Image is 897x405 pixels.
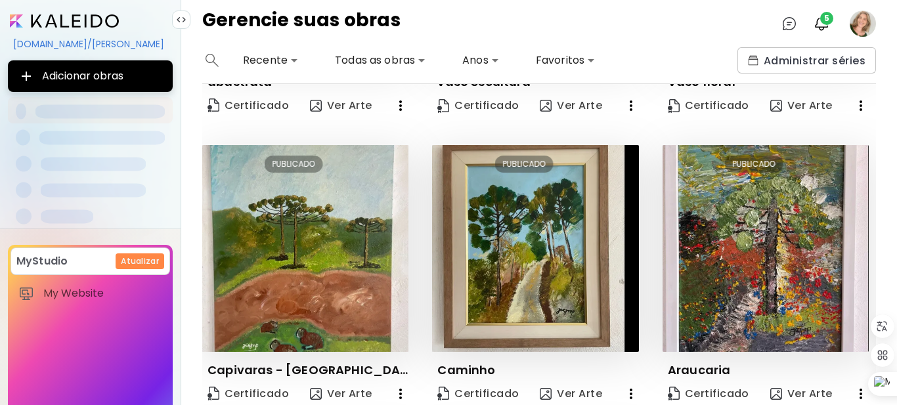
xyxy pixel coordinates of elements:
h4: Gerencie suas obras [202,11,401,37]
span: Ver Arte [540,387,602,401]
img: collections [748,55,758,66]
span: Ver Arte [770,98,833,113]
img: view-art [310,388,322,400]
a: CertificateCertificado [663,93,755,119]
div: Recente [238,50,303,71]
span: Certificado [208,97,289,115]
span: Ver Arte [310,98,372,114]
span: Certificado [437,387,519,401]
h6: Atualizar [121,255,159,267]
button: collectionsAdministrar séries [737,47,876,74]
img: Certificate [437,99,449,113]
div: Favoritos [531,50,600,71]
img: view-art [540,100,552,112]
img: thumbnail [202,145,408,351]
button: view-artVer Arte [535,93,607,119]
img: Certificate [208,98,219,112]
span: Certificado [668,98,749,113]
div: PUBLICADO [494,156,553,173]
div: Todas as obras [330,50,431,71]
div: Anos [457,50,504,71]
span: Ver Arte [310,387,372,401]
a: itemMy Website [11,280,170,307]
span: Administrar séries [748,54,865,68]
button: view-artVer Arte [765,93,838,119]
img: view-art [770,100,782,112]
img: Certificate [437,387,449,400]
div: PUBLICADO [265,156,323,173]
span: My Website [43,287,162,300]
button: view-artVer Arte [305,93,378,119]
img: thumbnail [432,145,638,351]
img: view-art [310,100,322,112]
img: collapse [176,14,186,25]
button: bellIcon5 [810,12,833,35]
p: Caminho [437,362,495,378]
a: CertificateCertificado [432,93,524,119]
img: search [206,54,219,67]
img: Certificate [668,387,680,400]
p: MyStudio [16,253,68,269]
div: PUBLICADO [725,156,783,173]
img: Certificate [668,99,680,113]
span: 5 [820,12,833,25]
span: Certificado [437,98,519,113]
img: view-art [540,388,552,400]
div: [DOMAIN_NAME]/[PERSON_NAME] [8,33,173,55]
span: Ver Arte [540,98,602,113]
img: Certificate [208,387,219,400]
img: item [18,286,34,301]
p: Araucaria [668,362,731,378]
p: Capivaras - [GEOGRAPHIC_DATA] [GEOGRAPHIC_DATA]. [208,362,408,378]
button: search [202,47,222,74]
span: Certificado [208,387,289,401]
button: Adicionar obras [8,60,173,92]
img: view-art [770,388,782,400]
img: bellIcon [814,16,829,32]
img: chatIcon [781,16,797,32]
a: CertificateCertificado [202,93,294,119]
img: thumbnail [663,145,869,351]
span: Adicionar obras [18,68,162,84]
span: Certificado [668,387,749,401]
span: Ver Arte [770,387,833,401]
